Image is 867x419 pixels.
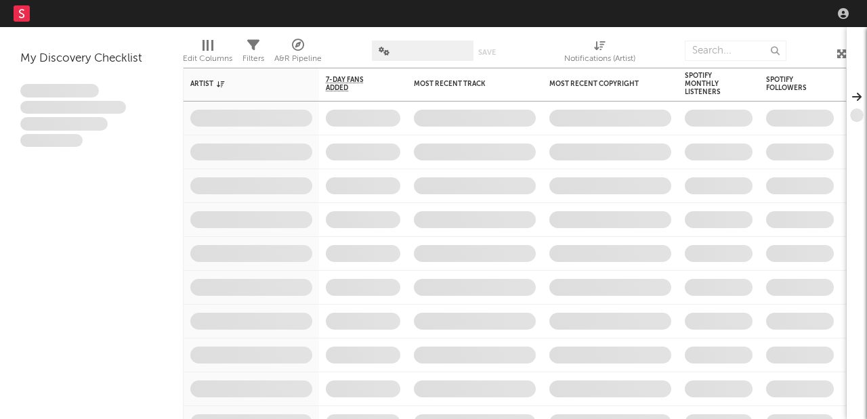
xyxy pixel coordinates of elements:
[183,34,232,73] div: Edit Columns
[190,80,292,88] div: Artist
[274,34,322,73] div: A&R Pipeline
[20,51,163,67] div: My Discovery Checklist
[20,101,126,114] span: Integer aliquet in purus et
[549,80,651,88] div: Most Recent Copyright
[564,34,635,73] div: Notifications (Artist)
[564,51,635,67] div: Notifications (Artist)
[274,51,322,67] div: A&R Pipeline
[326,76,380,92] span: 7-Day Fans Added
[20,117,108,131] span: Praesent ac interdum
[414,80,515,88] div: Most Recent Track
[242,51,264,67] div: Filters
[20,134,83,148] span: Aliquam viverra
[183,51,232,67] div: Edit Columns
[685,41,786,61] input: Search...
[685,72,732,96] div: Spotify Monthly Listeners
[478,49,496,56] button: Save
[242,34,264,73] div: Filters
[20,84,99,97] span: Lorem ipsum dolor
[766,76,813,92] div: Spotify Followers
